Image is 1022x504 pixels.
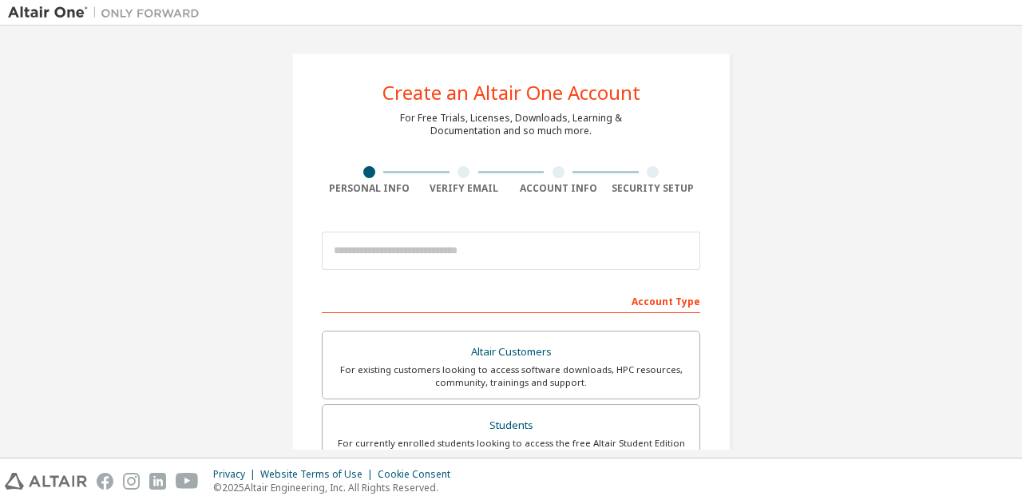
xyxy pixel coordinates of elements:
[332,341,690,363] div: Altair Customers
[149,473,166,490] img: linkedin.svg
[378,468,460,481] div: Cookie Consent
[322,288,700,313] div: Account Type
[382,83,640,102] div: Create an Altair One Account
[97,473,113,490] img: facebook.svg
[5,473,87,490] img: altair_logo.svg
[400,112,622,137] div: For Free Trials, Licenses, Downloads, Learning & Documentation and so much more.
[213,481,460,494] p: © 2025 Altair Engineering, Inc. All Rights Reserved.
[260,468,378,481] div: Website Terms of Use
[606,182,701,195] div: Security Setup
[417,182,512,195] div: Verify Email
[8,5,208,21] img: Altair One
[332,363,690,389] div: For existing customers looking to access software downloads, HPC resources, community, trainings ...
[322,182,417,195] div: Personal Info
[176,473,199,490] img: youtube.svg
[332,437,690,462] div: For currently enrolled students looking to access the free Altair Student Edition bundle and all ...
[213,468,260,481] div: Privacy
[332,415,690,437] div: Students
[123,473,140,490] img: instagram.svg
[511,182,606,195] div: Account Info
